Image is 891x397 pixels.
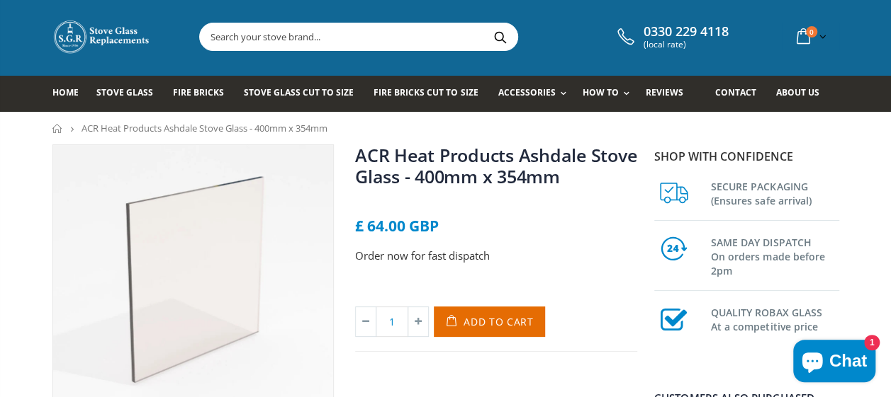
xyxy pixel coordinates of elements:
[434,306,545,337] button: Add to Cart
[374,86,478,98] span: Fire Bricks Cut To Size
[173,86,224,98] span: Fire Bricks
[775,86,819,98] span: About us
[498,76,573,112] a: Accessories
[355,143,637,188] a: ACR Heat Products Ashdale Stove Glass - 400mm x 354mm
[644,24,729,40] span: 0330 229 4118
[711,177,839,208] h3: SECURE PACKAGING (Ensures safe arrival)
[244,76,364,112] a: Stove Glass Cut To Size
[715,86,756,98] span: Contact
[711,233,839,278] h3: SAME DAY DISPATCH On orders made before 2pm
[355,216,439,236] span: £ 64.00 GBP
[484,23,516,50] button: Search
[244,86,354,98] span: Stove Glass Cut To Size
[96,76,164,112] a: Stove Glass
[646,76,694,112] a: Reviews
[355,248,637,264] p: Order now for fast dispatch
[806,26,817,38] span: 0
[52,76,89,112] a: Home
[173,76,235,112] a: Fire Bricks
[82,122,327,134] span: ACR Heat Products Ashdale Stove Glass - 400mm x 354mm
[646,86,683,98] span: Reviews
[654,148,839,165] p: Shop with confidence
[464,315,534,328] span: Add to Cart
[715,76,766,112] a: Contact
[96,86,153,98] span: Stove Glass
[498,86,555,98] span: Accessories
[374,76,488,112] a: Fire Bricks Cut To Size
[583,76,637,112] a: How To
[52,19,152,54] img: Stove Glass Replacement
[52,124,63,133] a: Home
[775,76,829,112] a: About us
[200,23,676,50] input: Search your stove brand...
[789,340,880,386] inbox-online-store-chat: Shopify online store chat
[644,40,729,50] span: (local rate)
[791,23,829,50] a: 0
[711,303,839,334] h3: QUALITY ROBAX GLASS At a competitive price
[583,86,619,98] span: How To
[52,86,79,98] span: Home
